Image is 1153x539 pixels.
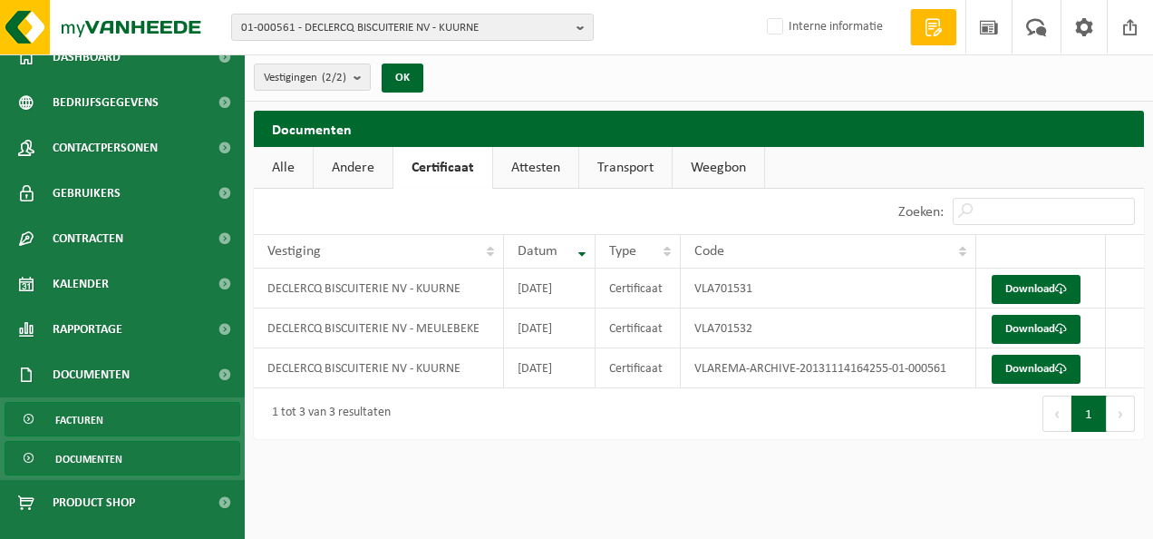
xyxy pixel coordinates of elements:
[53,480,135,525] span: Product Shop
[53,352,130,397] span: Documenten
[5,402,240,436] a: Facturen
[254,269,504,309] td: DECLERCQ BISCUITERIE NV - KUURNE
[55,403,103,437] span: Facturen
[53,307,122,352] span: Rapportage
[763,14,883,41] label: Interne informatie
[493,147,578,189] a: Attesten
[596,269,681,309] td: Certificaat
[681,269,976,309] td: VLA701531
[241,15,569,42] span: 01-000561 - DECLERCQ BISCUITERIE NV - KUURNE
[382,64,423,93] button: OK
[53,261,109,307] span: Kalender
[596,309,681,348] td: Certificaat
[694,244,724,259] span: Code
[1107,396,1135,432] button: Next
[53,34,121,80] span: Dashboard
[53,171,121,216] span: Gebruikers
[53,80,159,125] span: Bedrijfsgegevens
[992,275,1080,304] a: Download
[579,147,672,189] a: Transport
[264,64,346,92] span: Vestigingen
[53,216,123,261] span: Contracten
[231,14,594,41] button: 01-000561 - DECLERCQ BISCUITERIE NV - KUURNE
[5,441,240,475] a: Documenten
[1071,396,1107,432] button: 1
[53,125,158,171] span: Contactpersonen
[254,64,371,91] button: Vestigingen(2/2)
[992,315,1080,344] a: Download
[314,147,392,189] a: Andere
[254,348,504,388] td: DECLERCQ BISCUITERIE NV - KUURNE
[267,244,321,259] span: Vestiging
[504,348,596,388] td: [DATE]
[992,355,1080,384] a: Download
[254,147,313,189] a: Alle
[898,205,944,220] label: Zoeken:
[1042,396,1071,432] button: Previous
[254,111,1144,146] h2: Documenten
[673,147,764,189] a: Weegbon
[681,348,976,388] td: VLAREMA-ARCHIVE-20131114164255-01-000561
[596,348,681,388] td: Certificaat
[609,244,636,259] span: Type
[263,397,391,430] div: 1 tot 3 van 3 resultaten
[55,442,122,476] span: Documenten
[393,147,492,189] a: Certificaat
[504,269,596,309] td: [DATE]
[681,309,976,348] td: VLA701532
[254,309,504,348] td: DECLERCQ BISCUITERIE NV - MEULEBEKE
[504,309,596,348] td: [DATE]
[518,244,557,259] span: Datum
[322,72,346,83] count: (2/2)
